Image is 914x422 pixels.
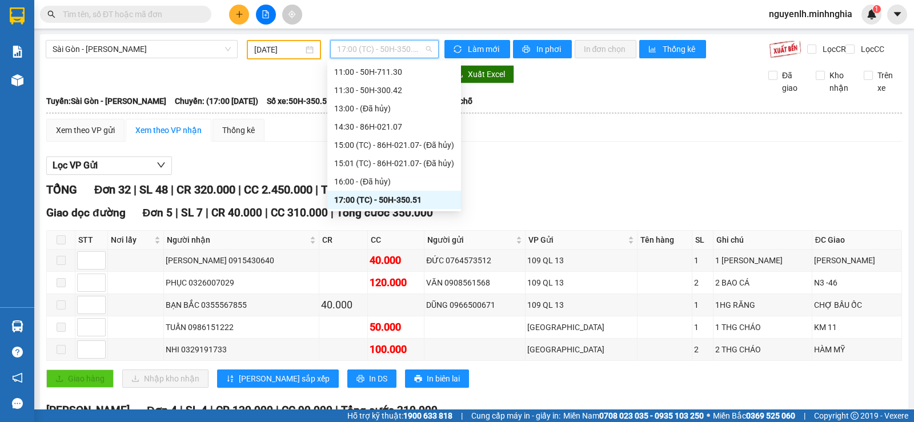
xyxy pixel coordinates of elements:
span: bar-chart [648,45,658,54]
div: VĂN 0908561568 [426,276,523,289]
div: 40.000 [370,252,422,268]
div: 2 [694,276,711,289]
span: nguyenlh.minhnghia [760,7,861,21]
span: Tổng cước 2.770.000 [321,183,428,196]
img: warehouse-icon [11,320,23,332]
span: Trên xe [873,69,903,94]
span: VP Gửi [528,234,626,246]
div: Thống kê [222,124,255,136]
div: 17:00 (TC) - 50H-350.51 [334,194,454,206]
span: Tổng cước 350.000 [336,206,433,219]
span: Xuất Excel [468,68,505,81]
span: [PERSON_NAME] sắp xếp [239,372,330,385]
td: KM 11 [812,316,902,339]
span: SL 7 [181,206,203,219]
span: printer [522,45,532,54]
div: 1 [694,254,711,267]
img: icon-new-feature [867,9,877,19]
div: [GEOGRAPHIC_DATA] [527,343,635,356]
div: Xem theo VP nhận [135,124,202,136]
span: In DS [369,372,387,385]
div: 16:00 - (Đã hủy) [334,175,454,188]
span: | [265,206,268,219]
span: Lọc CR [818,43,848,55]
span: | [171,183,174,196]
img: logo-vxr [10,7,25,25]
div: [GEOGRAPHIC_DATA] [527,321,635,333]
th: CC [368,231,424,250]
button: caret-down [887,5,907,25]
span: Làm mới [468,43,501,55]
b: Tuyến: Sài Gòn - [PERSON_NAME] [46,97,166,106]
div: 40.000 [321,297,366,313]
span: Số xe: 50H-350.51 [267,95,331,107]
span: Thống kê [663,43,697,55]
span: | [331,206,334,219]
img: 9k= [769,40,801,58]
span: 17:00 (TC) - 50H-350.51 [337,41,431,58]
span: copyright [851,412,859,420]
span: | [238,183,241,196]
div: 100.000 [370,341,422,357]
span: | [804,409,805,422]
div: 14:30 - 86H-021.07 [334,120,454,133]
span: aim [288,10,296,18]
th: Ghi chú [713,231,812,250]
div: 109 QL 13 [527,299,635,311]
div: 1 THG CHÁO [715,321,809,333]
button: printerIn DS [347,369,396,388]
td: N3 -46 [812,272,902,294]
td: Sài Gòn [526,339,638,361]
button: bar-chartThống kê [639,40,706,58]
button: aim [282,5,302,25]
span: CC 90.000 [282,404,332,417]
th: SL [692,231,713,250]
span: CC 310.000 [271,206,328,219]
span: sort-ascending [226,375,234,384]
div: 1 [694,321,711,333]
strong: 0708 023 035 - 0935 103 250 [599,411,704,420]
span: | [134,183,137,196]
span: Kho nhận [825,69,855,94]
th: CR [319,231,368,250]
span: | [461,409,463,422]
button: printerIn biên lai [405,369,469,388]
button: sort-ascending[PERSON_NAME] sắp xếp [217,369,339,388]
div: 15:00 (TC) - 86H-021.07 - (Đã hủy) [334,139,454,151]
span: [PERSON_NAME] [46,404,130,417]
input: 13/08/2025 [254,43,304,56]
span: SL 4 [186,404,207,417]
span: printer [356,375,364,384]
span: CR 120.000 [216,404,273,417]
span: Lọc CC [856,43,886,55]
span: Sài Gòn - Phan Rí [53,41,231,58]
span: Đơn 5 [143,206,173,219]
strong: 0369 525 060 [746,411,795,420]
span: ⚪️ [707,413,710,418]
td: 109 QL 13 [526,250,638,272]
strong: 1900 633 818 [403,411,452,420]
div: 11:30 - 50H-300.42 [334,84,454,97]
span: file-add [262,10,270,18]
span: Đơn 4 [147,404,177,417]
div: 120.000 [370,275,422,291]
span: | [276,404,279,417]
div: 1HG RĂNG [715,299,809,311]
span: printer [414,375,422,384]
span: Miền Nam [563,409,704,422]
span: | [210,404,213,417]
div: 109 QL 13 [527,254,635,267]
td: [PERSON_NAME] [812,250,902,272]
span: | [335,404,338,417]
span: Đơn 32 [94,183,131,196]
span: Đã giao [777,69,807,94]
div: TUẤN 0986151222 [166,321,317,333]
span: question-circle [12,347,23,357]
button: downloadXuất Excel [446,65,514,83]
button: syncLàm mới [444,40,510,58]
span: CR 40.000 [211,206,262,219]
td: Sài Gòn [526,316,638,339]
input: Tìm tên, số ĐT hoặc mã đơn [63,8,198,21]
span: In biên lai [427,372,460,385]
span: CC 2.450.000 [244,183,312,196]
